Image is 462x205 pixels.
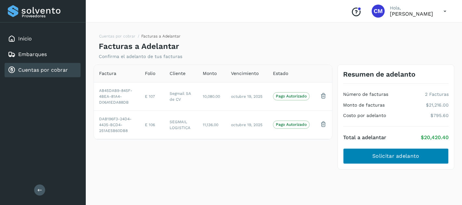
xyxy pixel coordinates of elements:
[164,82,198,110] td: Segmail SA de CV
[94,110,140,139] td: DAB196F3-24D4-4435-BCD4-251AE5B60DB8
[94,82,140,110] td: AB45DAB9-845F-4BEA-81A4-D06A1EDA88DB
[22,14,78,18] p: Proveedores
[276,122,307,127] p: Pago Autorizado
[99,33,181,42] nav: breadcrumb
[141,34,181,38] span: Facturas a Adelantar
[145,70,155,77] span: Folio
[276,94,307,98] p: Pago Autorizado
[343,113,386,118] h4: Costo por adelanto
[273,70,288,77] span: Estado
[426,102,449,108] p: $21,216.00
[203,94,220,99] span: 10,080.00
[425,92,449,97] p: 2 Facturas
[164,110,198,139] td: SEGMAIL LOGISTICA
[170,70,186,77] span: Cliente
[421,134,449,140] p: $20,420.40
[343,92,388,97] h4: Número de facturas
[99,70,116,77] span: Factura
[430,113,449,118] p: $795.60
[343,102,385,108] h4: Monto de facturas
[231,94,263,99] span: octubre 19, 2025
[99,54,182,59] p: Confirma el adelanto de tus facturas
[18,67,68,73] a: Cuentas por cobrar
[140,110,164,139] td: E 106
[5,63,81,77] div: Cuentas por cobrar
[140,82,164,110] td: E 107
[18,51,47,57] a: Embarques
[231,70,259,77] span: Vencimiento
[372,153,419,160] span: Solicitar adelanto
[5,32,81,46] div: Inicio
[203,70,217,77] span: Monto
[203,123,218,127] span: 11,136.00
[99,34,135,38] a: Cuentas por cobrar
[5,47,81,62] div: Embarques
[343,134,386,140] h4: Total a adelantar
[18,36,32,42] a: Inicio
[231,123,263,127] span: octubre 19, 2025
[390,5,433,11] p: Hola,
[99,42,179,51] h4: Facturas a Adelantar
[343,148,449,164] button: Solicitar adelanto
[343,70,416,78] h3: Resumen de adelanto
[390,11,433,17] p: CARLOS MAIER GARCIA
